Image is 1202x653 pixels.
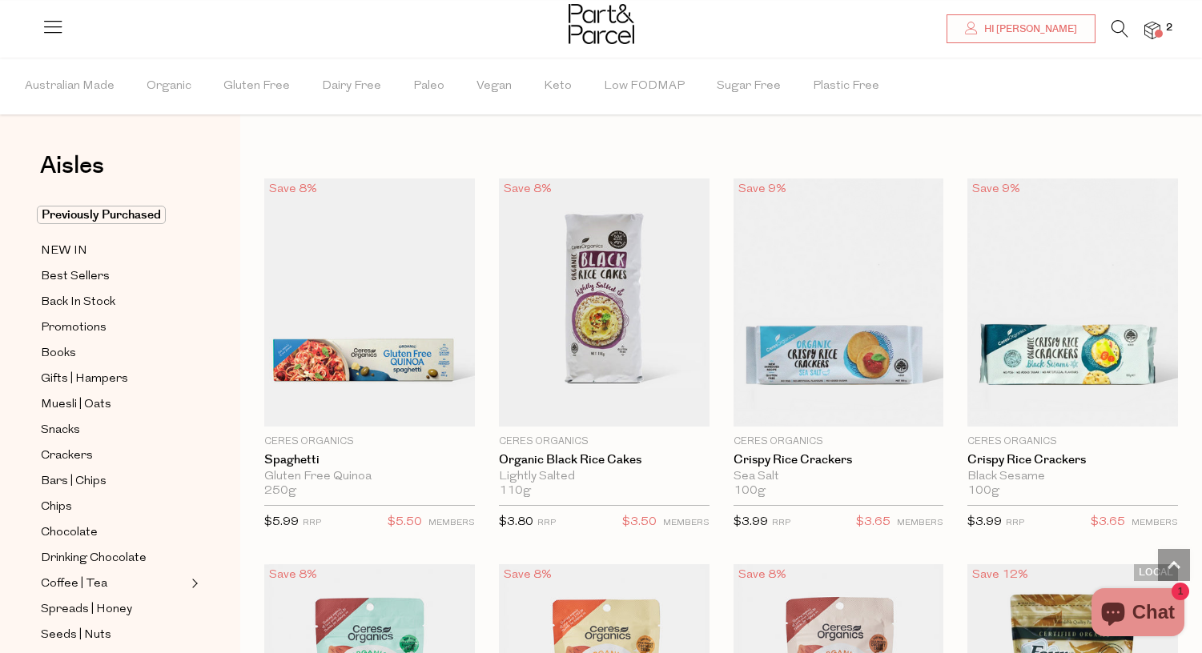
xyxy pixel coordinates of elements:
div: Save 8% [499,564,557,586]
span: Muesli | Oats [41,395,111,415]
small: RRP [772,519,790,527]
span: 2 [1162,21,1176,35]
span: Promotions [41,318,107,338]
a: Best Sellers [41,266,187,286]
span: Plastic Free [813,58,879,114]
span: $3.99 [734,516,768,528]
small: RRP [303,519,321,527]
span: $5.99 [264,516,299,528]
img: Spaghetti [264,178,475,427]
img: Crispy Rice Crackers [967,178,1178,427]
span: 250g [264,484,296,499]
span: $3.65 [1091,512,1125,533]
span: Snacks [41,421,80,440]
small: MEMBERS [1132,519,1178,527]
a: Promotions [41,318,187,338]
small: RRP [537,519,556,527]
a: Organic Black Rice Cakes [499,453,710,467]
a: Spaghetti [264,453,475,467]
span: Hi [PERSON_NAME] [980,22,1077,36]
p: Ceres Organics [264,435,475,449]
span: Sugar Free [717,58,781,114]
span: 110g [499,484,531,499]
span: Dairy Free [322,58,381,114]
p: Ceres Organics [967,435,1178,449]
small: MEMBERS [663,519,710,527]
a: Muesli | Oats [41,395,187,415]
a: Books [41,343,187,363]
span: 100g [734,484,766,499]
a: Coffee | Tea [41,574,187,594]
span: Keto [544,58,572,114]
img: Part&Parcel [569,4,634,44]
img: Crispy Rice Crackers [734,178,944,427]
div: Save 8% [734,564,791,586]
div: Save 8% [499,178,557,200]
span: Best Sellers [41,267,110,286]
span: 100g [967,484,999,499]
a: NEW IN [41,241,187,261]
span: $3.99 [967,516,1002,528]
p: Ceres Organics [499,435,710,449]
a: Chocolate [41,523,187,543]
small: MEMBERS [428,519,475,527]
span: Chocolate [41,523,98,543]
a: Snacks [41,420,187,440]
small: MEMBERS [897,519,943,527]
div: Save 9% [734,178,791,200]
a: Gifts | Hampers [41,369,187,389]
span: Organic [147,58,191,114]
a: Previously Purchased [41,206,187,225]
div: Black Sesame [967,470,1178,484]
span: Aisles [40,148,104,183]
span: Gluten Free [223,58,290,114]
a: 2 [1144,22,1160,38]
span: Vegan [476,58,512,114]
a: Chips [41,497,187,517]
span: Gifts | Hampers [41,370,128,389]
span: Chips [41,498,72,517]
div: Save 12% [967,564,1033,586]
a: Drinking Chocolate [41,548,187,568]
div: Lightly Salted [499,470,710,484]
span: Seeds | Nuts [41,626,111,645]
div: Gluten Free Quinoa [264,470,475,484]
inbox-online-store-chat: Shopify online store chat [1087,588,1189,640]
div: Save 8% [264,178,322,200]
p: Ceres Organics [734,435,944,449]
div: Sea Salt [734,470,944,484]
img: Organic Black Rice Cakes [499,178,710,427]
span: Low FODMAP [604,58,685,114]
button: Expand/Collapse Coffee | Tea [187,574,199,593]
span: Coffee | Tea [41,575,107,594]
a: Back In Stock [41,292,187,312]
a: Crispy Rice Crackers [734,453,944,467]
a: Aisles [40,154,104,194]
span: $5.50 [388,512,422,533]
span: Bars | Chips [41,472,107,491]
span: Paleo [413,58,444,114]
span: Australian Made [25,58,115,114]
span: Previously Purchased [37,206,166,224]
a: Crispy Rice Crackers [967,453,1178,467]
span: Back In Stock [41,293,115,312]
span: Crackers [41,447,93,466]
span: Spreads | Honey [41,600,132,619]
span: Drinking Chocolate [41,549,147,568]
span: $3.65 [856,512,890,533]
a: Seeds | Nuts [41,625,187,645]
span: $3.50 [622,512,657,533]
a: Bars | Chips [41,471,187,491]
a: Hi [PERSON_NAME] [947,14,1095,43]
span: LOCAL [1134,564,1178,581]
a: Spreads | Honey [41,599,187,619]
span: $3.80 [499,516,533,528]
small: RRP [1006,519,1024,527]
div: Save 8% [264,564,322,586]
span: Books [41,344,76,363]
span: NEW IN [41,242,87,261]
div: Save 9% [967,178,1025,200]
a: Crackers [41,446,187,466]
